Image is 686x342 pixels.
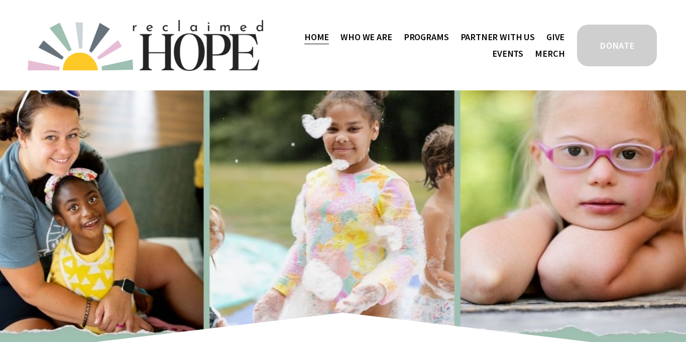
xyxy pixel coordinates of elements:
span: Programs [404,30,449,44]
a: Merch [535,45,564,62]
span: Partner With Us [461,30,535,44]
span: Who We Are [340,30,392,44]
a: Events [492,45,523,62]
a: folder dropdown [461,29,535,45]
a: folder dropdown [404,29,449,45]
a: Home [304,29,329,45]
a: DONATE [576,23,658,68]
a: folder dropdown [340,29,392,45]
a: Give [546,29,564,45]
img: Reclaimed Hope Initiative [28,20,263,71]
